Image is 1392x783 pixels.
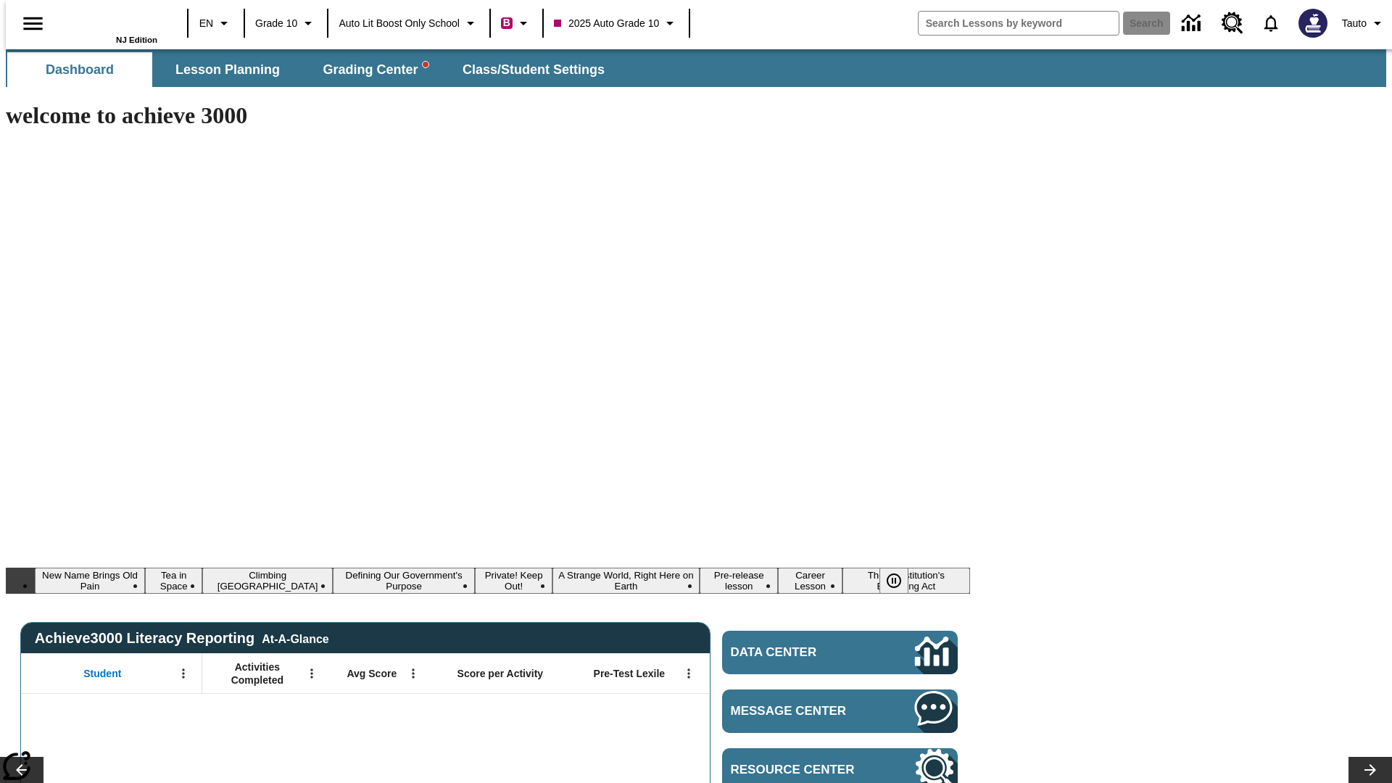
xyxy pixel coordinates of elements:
[1336,10,1392,36] button: Profile/Settings
[879,568,908,594] button: Pause
[6,102,970,129] h1: welcome to achieve 3000
[333,10,485,36] button: School: Auto Lit Boost only School, Select your school
[475,568,552,594] button: Slide 5 Private! Keep Out!
[83,667,121,680] span: Student
[199,16,213,31] span: EN
[594,667,666,680] span: Pre-Test Lexile
[1342,16,1367,31] span: Tauto
[145,568,202,594] button: Slide 2 Tea in Space
[495,10,538,36] button: Boost Class color is violet red. Change class color
[548,10,684,36] button: Class: 2025 Auto Grade 10, Select your class
[262,630,328,646] div: At-A-Glance
[46,62,114,78] span: Dashboard
[116,36,157,44] span: NJ Edition
[155,52,300,87] button: Lesson Planning
[463,62,605,78] span: Class/Student Settings
[339,16,460,31] span: Auto Lit Boost only School
[249,10,323,36] button: Grade: Grade 10, Select a grade
[301,663,323,684] button: Open Menu
[554,16,659,31] span: 2025 Auto Grade 10
[255,16,297,31] span: Grade 10
[333,568,476,594] button: Slide 4 Defining Our Government's Purpose
[210,660,305,687] span: Activities Completed
[1348,757,1392,783] button: Lesson carousel, Next
[402,663,424,684] button: Open Menu
[6,52,618,87] div: SubNavbar
[202,568,332,594] button: Slide 3 Climbing Mount Tai
[1213,4,1252,43] a: Resource Center, Will open in new tab
[1290,4,1336,42] button: Select a new avatar
[303,52,448,87] button: Grading Center
[1252,4,1290,42] a: Notifications
[6,49,1386,87] div: SubNavbar
[919,12,1119,35] input: search field
[347,667,397,680] span: Avg Score
[1298,9,1327,38] img: Avatar
[842,568,970,594] button: Slide 9 The Constitution's Balancing Act
[35,568,145,594] button: Slide 1 New Name Brings Old Pain
[173,663,194,684] button: Open Menu
[63,5,157,44] div: Home
[12,2,54,45] button: Open side menu
[323,62,428,78] span: Grading Center
[1173,4,1213,43] a: Data Center
[35,630,329,647] span: Achieve3000 Literacy Reporting
[731,763,871,777] span: Resource Center
[678,663,700,684] button: Open Menu
[193,10,239,36] button: Language: EN, Select a language
[7,52,152,87] button: Dashboard
[700,568,778,594] button: Slide 7 Pre-release lesson
[722,689,958,733] a: Message Center
[731,645,866,660] span: Data Center
[722,631,958,674] a: Data Center
[552,568,700,594] button: Slide 6 A Strange World, Right Here on Earth
[879,568,923,594] div: Pause
[451,52,616,87] button: Class/Student Settings
[457,667,544,680] span: Score per Activity
[175,62,280,78] span: Lesson Planning
[778,568,842,594] button: Slide 8 Career Lesson
[731,704,871,718] span: Message Center
[503,14,510,32] span: B
[423,62,428,67] svg: writing assistant alert
[63,7,157,36] a: Home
